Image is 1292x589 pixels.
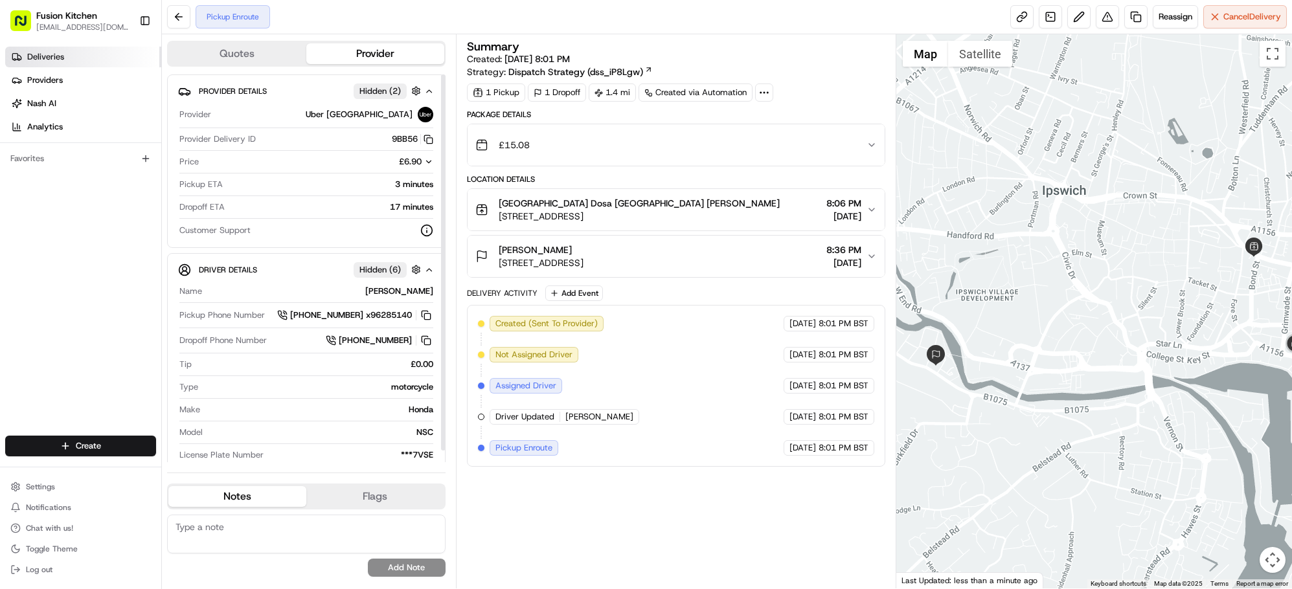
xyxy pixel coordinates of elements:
button: Hidden (6) [354,261,424,278]
a: 💻API Documentation [104,284,213,307]
span: Dispatch Strategy (dss_iP8Lgw) [508,65,643,78]
span: [PERSON_NAME] [565,411,633,423]
span: Assigned Driver [495,380,556,392]
button: Keyboard shortcuts [1091,579,1146,588]
img: Nash [13,13,39,39]
div: 💻 [109,291,120,301]
span: Toggle Theme [26,544,78,554]
span: Pickup Phone Number [179,309,265,321]
span: Provider Details [199,86,267,96]
span: [DATE] [789,349,816,361]
div: 17 minutes [230,201,433,213]
div: Last Updated: less than a minute ago [896,572,1043,588]
span: Notifications [26,502,71,513]
img: 1736555255976-a54dd68f-1ca7-489b-9aae-adbdc363a1c4 [13,124,36,147]
a: Powered byPylon [91,320,157,331]
div: Strategy: [467,65,653,78]
span: [DATE] 8:01 PM [504,53,570,65]
span: Cancel Delivery [1223,11,1281,23]
div: NSC [208,427,433,438]
span: Log out [26,564,52,575]
div: Honda [205,404,433,416]
span: Providers [27,74,63,86]
span: Map data ©2025 [1154,580,1203,587]
button: Toggle Theme [5,540,156,558]
button: £6.90 [319,156,433,168]
button: Create [5,436,156,456]
span: £15.08 [499,139,530,151]
span: [PERSON_NAME] [499,243,572,256]
button: Notes [168,486,306,507]
button: Toggle fullscreen view [1260,41,1286,67]
a: Nash AI [5,93,161,114]
div: 1 Pickup [467,83,525,102]
span: Pylon [129,321,157,331]
span: [DATE] [789,318,816,329]
button: CancelDelivery [1203,5,1287,28]
span: Analytics [27,121,63,133]
a: Deliveries [5,47,161,67]
span: [DATE] [789,442,816,454]
span: 8:01 PM BST [819,442,868,454]
span: [PHONE_NUMBER] [339,335,412,346]
span: Not Assigned Driver [495,349,572,361]
a: Open this area in Google Maps (opens a new window) [900,572,942,588]
img: Google [900,572,942,588]
span: 8:06 PM [826,197,861,210]
p: Welcome 👋 [13,52,236,72]
button: [EMAIL_ADDRESS][DOMAIN_NAME] [36,22,129,32]
span: Name [179,285,202,297]
span: [PERSON_NAME] [40,236,105,246]
button: See all [201,166,236,181]
span: License Plate Number [179,449,264,461]
span: Type [179,381,198,393]
div: motorcycle [203,381,433,393]
button: Map camera controls [1260,547,1286,573]
img: Grace Nketiah [13,223,34,244]
div: Start new chat [58,124,212,137]
button: Driver DetailsHidden (6) [178,259,435,280]
button: Settings [5,478,156,496]
a: Providers [5,70,161,91]
span: Deliveries [27,51,64,63]
button: Hidden (2) [354,83,424,99]
input: Clear [34,83,214,97]
div: 1.4 mi [589,83,636,102]
a: Report a map error [1236,580,1288,587]
span: Pickup Enroute [495,442,552,454]
span: [GEOGRAPHIC_DATA] Dosa [GEOGRAPHIC_DATA] [PERSON_NAME] [499,197,780,210]
img: Joana Marie Avellanoza [13,188,34,209]
img: 1736555255976-a54dd68f-1ca7-489b-9aae-adbdc363a1c4 [26,201,36,212]
div: Delivery Activity [467,288,538,298]
button: Fusion Kitchen [36,9,97,22]
button: Fusion Kitchen[EMAIL_ADDRESS][DOMAIN_NAME] [5,5,134,36]
button: Show street map [903,41,948,67]
div: [PERSON_NAME] [207,285,433,297]
button: Provider DetailsHidden (2) [178,80,435,102]
button: [GEOGRAPHIC_DATA] Dosa [GEOGRAPHIC_DATA] [PERSON_NAME][STREET_ADDRESS]8:06 PM[DATE] [468,189,885,230]
a: Terms [1210,580,1229,587]
span: [DATE] [115,236,141,246]
button: Provider [306,43,444,64]
span: Created (Sent To Provider) [495,318,598,329]
div: 1 Dropoff [528,83,586,102]
div: Location Details [467,174,886,184]
button: Chat with us! [5,519,156,537]
span: Knowledge Base [26,289,99,302]
button: Log out [5,561,156,579]
span: Settings [26,482,55,492]
div: Created via Automation [639,83,753,102]
span: Customer Support [179,225,251,236]
span: [DATE] [826,210,861,223]
span: Price [179,156,199,168]
div: Past conversations [13,168,87,179]
img: 1727276513143-84d647e1-66c0-4f92-a045-3c9f9f5dfd92 [27,124,51,147]
a: [PHONE_NUMBER] [326,333,433,348]
a: [PHONE_NUMBER] x96285140 [277,308,433,322]
button: Notifications [5,498,156,517]
span: 8:01 PM BST [819,411,868,423]
span: Provider [179,109,211,120]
